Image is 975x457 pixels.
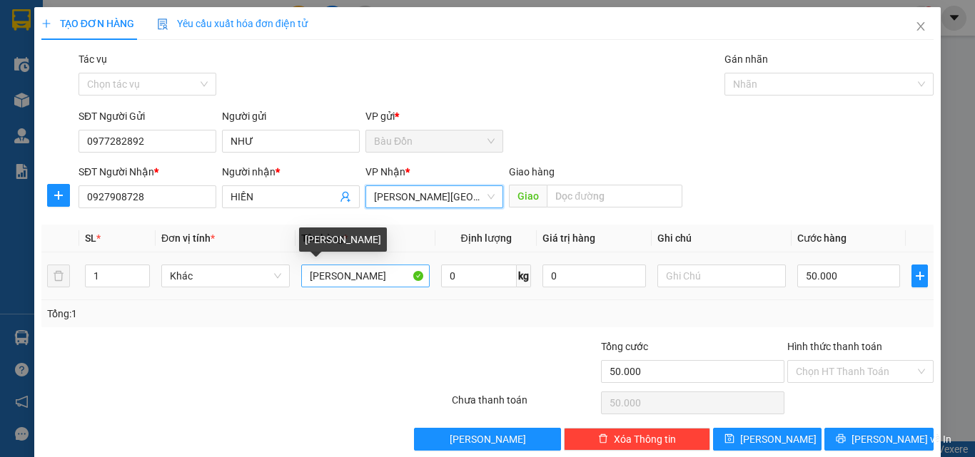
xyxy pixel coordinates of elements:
button: delete [47,265,70,287]
button: plus [911,265,928,287]
span: Dương Minh Châu [374,186,495,207]
label: Gán nhãn [724,53,768,65]
div: SĐT Người Gửi [79,108,216,124]
button: save[PERSON_NAME] [713,428,822,451]
img: icon [157,19,168,30]
th: Ghi chú [652,225,792,252]
div: [PERSON_NAME] [299,227,387,252]
button: plus [47,184,70,207]
span: Giá trị hàng [542,232,595,244]
div: Chưa thanh toán [450,392,600,417]
span: plus [41,19,51,29]
span: Tổng cước [601,341,648,352]
div: VP gửi [365,108,503,124]
span: [PERSON_NAME] [740,431,817,447]
label: Tác vụ [79,53,107,65]
div: Người gửi [222,108,360,124]
input: Dọc đường [547,185,682,207]
span: [PERSON_NAME] và In [852,431,951,447]
div: Tổng: 1 [47,306,378,322]
div: SĐT Người Nhận [79,164,216,180]
span: plus [912,270,927,282]
span: close [915,21,926,32]
input: VD: Bàn, Ghế [301,265,430,287]
input: Ghi Chú [657,265,786,287]
span: user-add [340,191,351,202]
span: Bàu Đồn [374,130,495,152]
span: Giao hàng [509,166,555,178]
span: [PERSON_NAME] [450,431,526,447]
span: Đơn vị tính [161,232,215,244]
span: VP Nhận [365,166,405,178]
span: SL [85,232,96,244]
span: plus [48,190,69,201]
span: Định lượng [460,232,511,244]
label: Hình thức thanh toán [787,341,882,352]
input: 0 [542,265,645,287]
span: TẠO ĐƠN HÀNG [41,18,134,29]
span: Xóa Thông tin [614,431,676,447]
span: kg [517,265,531,287]
div: Người nhận [222,164,360,180]
button: printer[PERSON_NAME] và In [824,428,934,451]
span: save [724,433,734,445]
button: Close [901,7,941,47]
button: deleteXóa Thông tin [564,428,710,451]
span: Giao [509,185,547,207]
span: delete [598,433,608,445]
span: Khác [170,265,281,287]
span: Cước hàng [797,232,847,244]
span: Yêu cầu xuất hóa đơn điện tử [157,18,308,29]
span: printer [836,433,846,445]
button: [PERSON_NAME] [414,428,560,451]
